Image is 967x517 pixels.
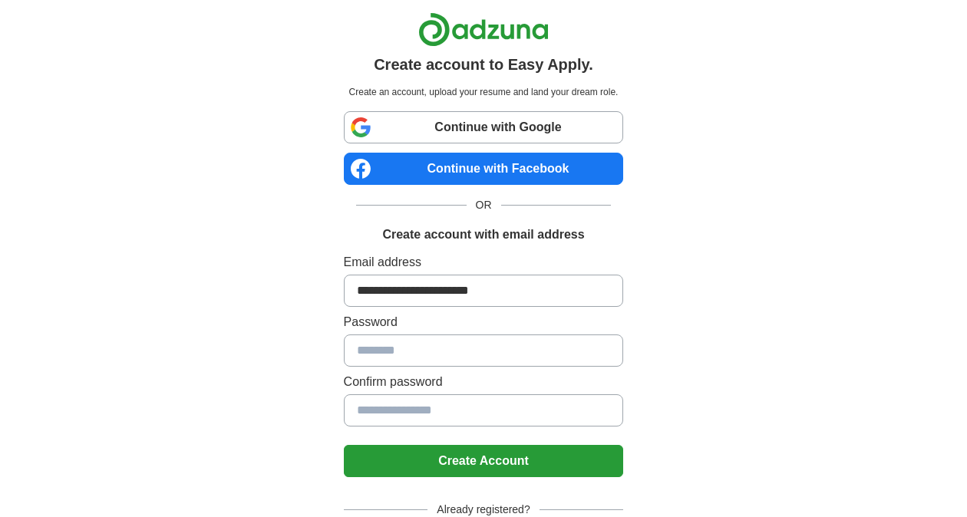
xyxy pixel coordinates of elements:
a: Continue with Facebook [344,153,624,185]
button: Create Account [344,445,624,477]
h1: Create account to Easy Apply. [374,53,593,76]
h1: Create account with email address [382,226,584,244]
span: OR [467,197,501,213]
label: Confirm password [344,373,624,391]
label: Email address [344,253,624,272]
label: Password [344,313,624,331]
a: Continue with Google [344,111,624,143]
p: Create an account, upload your resume and land your dream role. [347,85,621,99]
img: Adzuna logo [418,12,549,47]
